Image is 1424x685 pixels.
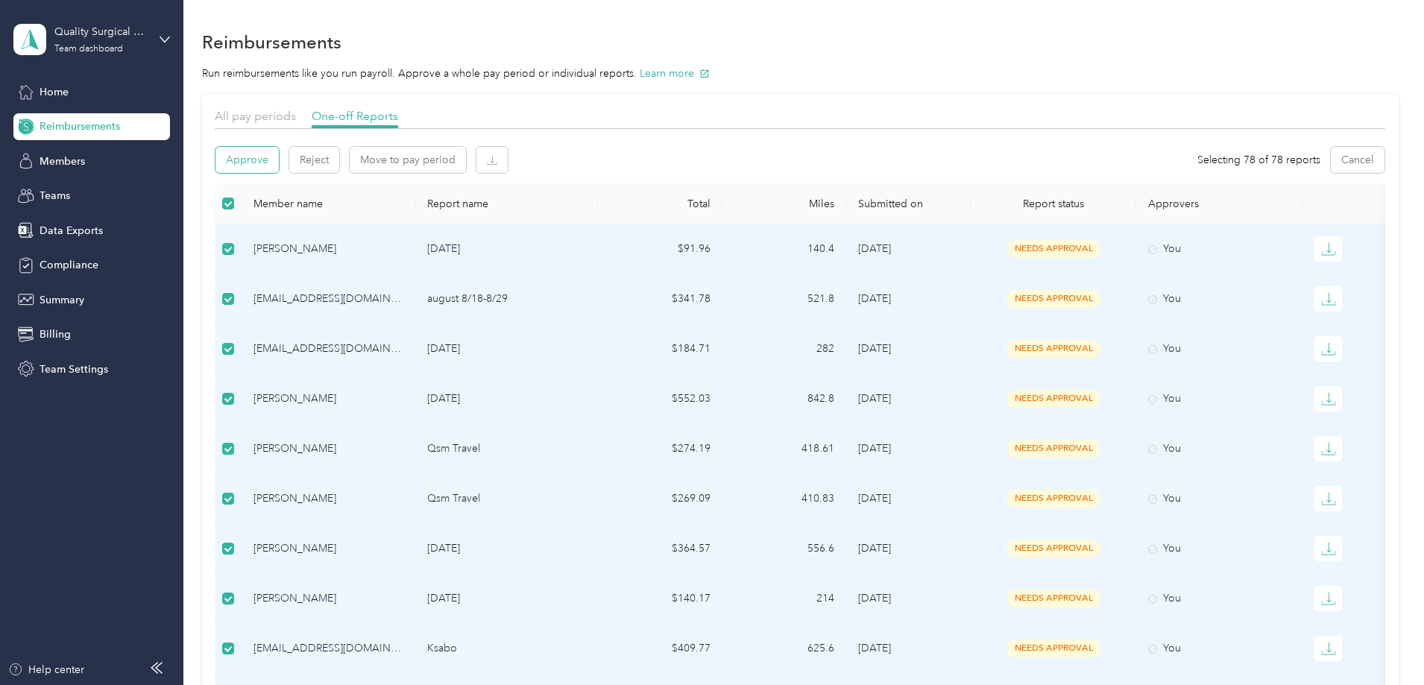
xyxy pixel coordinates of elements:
[846,183,971,224] th: Submitted on
[40,326,71,342] span: Billing
[722,474,847,524] td: 410.83
[202,34,341,50] h1: Reimbursements
[983,198,1124,210] span: Report status
[1006,540,1100,557] span: needs approval
[858,592,891,604] span: [DATE]
[722,574,847,624] td: 214
[253,198,403,210] div: Member name
[1148,341,1290,357] div: You
[253,640,403,657] div: [EMAIL_ADDRESS][DOMAIN_NAME]
[427,391,586,407] p: [DATE]
[858,442,891,455] span: [DATE]
[722,424,847,474] td: 418.61
[734,198,835,210] div: Miles
[40,362,108,377] span: Team Settings
[598,324,722,374] td: $184.71
[858,342,891,355] span: [DATE]
[640,66,710,81] button: Learn more
[722,524,847,574] td: 556.6
[858,642,891,654] span: [DATE]
[1148,640,1290,657] div: You
[1148,590,1290,607] div: You
[1006,390,1100,407] span: needs approval
[253,291,403,307] div: [EMAIL_ADDRESS][DOMAIN_NAME]
[1197,152,1320,168] span: Selecting 78 of 78 reports
[598,274,722,324] td: $341.78
[598,524,722,574] td: $364.57
[427,441,586,457] p: Qsm Travel
[253,490,403,507] div: [PERSON_NAME]
[215,109,296,123] span: All pay periods
[1148,391,1290,407] div: You
[289,147,339,173] button: Reject
[40,257,98,273] span: Compliance
[427,241,586,257] p: [DATE]
[1148,241,1290,257] div: You
[1006,340,1100,357] span: needs approval
[215,147,279,173] button: Approve
[312,109,398,123] span: One-off Reports
[1148,441,1290,457] div: You
[253,391,403,407] div: [PERSON_NAME]
[598,474,722,524] td: $269.09
[40,292,84,308] span: Summary
[858,242,891,255] span: [DATE]
[253,441,403,457] div: [PERSON_NAME]
[40,223,103,239] span: Data Exports
[253,540,403,557] div: [PERSON_NAME]
[598,624,722,674] td: $409.77
[1006,440,1100,457] span: needs approval
[427,490,586,507] p: Qsm Travel
[54,24,148,40] div: Quality Surgical Management
[1006,640,1100,657] span: needs approval
[858,292,891,305] span: [DATE]
[427,291,586,307] p: august 8/18-8/29
[722,324,847,374] td: 282
[40,84,69,100] span: Home
[1136,183,1302,224] th: Approvers
[242,183,415,224] th: Member name
[253,590,403,607] div: [PERSON_NAME]
[1148,490,1290,507] div: You
[8,662,84,678] button: Help center
[598,424,722,474] td: $274.19
[54,45,123,54] div: Team dashboard
[202,66,1399,81] p: Run reimbursements like you run payroll. Approve a whole pay period or individual reports.
[722,224,847,274] td: 140.4
[415,183,598,224] th: Report name
[350,147,466,173] button: Move to pay period
[598,224,722,274] td: $91.96
[722,374,847,424] td: 842.8
[1148,291,1290,307] div: You
[858,542,891,555] span: [DATE]
[1331,147,1384,173] button: Cancel
[427,341,586,357] p: [DATE]
[1006,290,1100,307] span: needs approval
[1006,490,1100,507] span: needs approval
[722,624,847,674] td: 625.6
[253,341,403,357] div: [EMAIL_ADDRESS][DOMAIN_NAME]
[1006,590,1100,607] span: needs approval
[598,574,722,624] td: $140.17
[1148,540,1290,557] div: You
[858,392,891,405] span: [DATE]
[858,492,891,505] span: [DATE]
[1006,240,1100,257] span: needs approval
[253,241,403,257] div: [PERSON_NAME]
[427,640,586,657] p: Ksabo
[610,198,711,210] div: Total
[722,274,847,324] td: 521.8
[40,154,85,169] span: Members
[427,540,586,557] p: [DATE]
[1340,602,1424,685] iframe: Everlance-gr Chat Button Frame
[40,188,70,203] span: Teams
[598,374,722,424] td: $552.03
[427,590,586,607] p: [DATE]
[40,119,120,134] span: Reimbursements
